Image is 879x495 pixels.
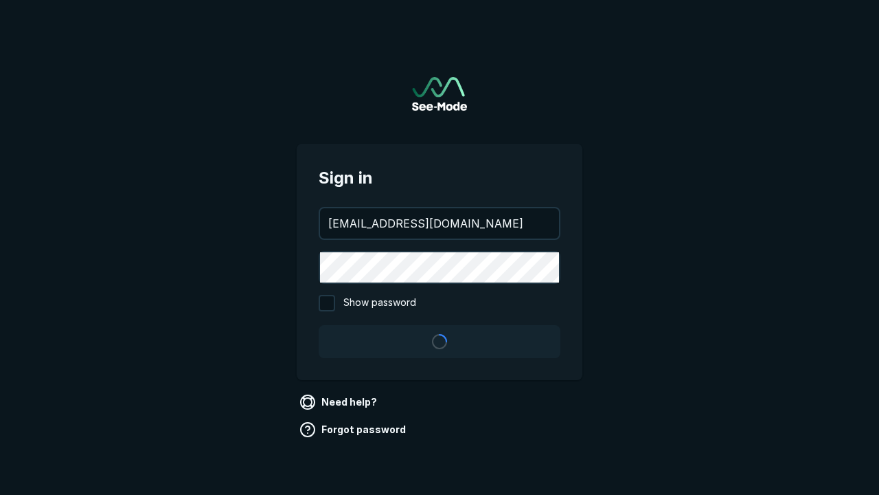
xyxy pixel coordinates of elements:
a: Need help? [297,391,383,413]
a: Forgot password [297,419,411,441]
span: Sign in [319,166,560,190]
span: Show password [343,295,416,311]
img: See-Mode Logo [412,77,467,111]
input: your@email.com [320,208,559,239]
a: Go to sign in [412,77,467,111]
